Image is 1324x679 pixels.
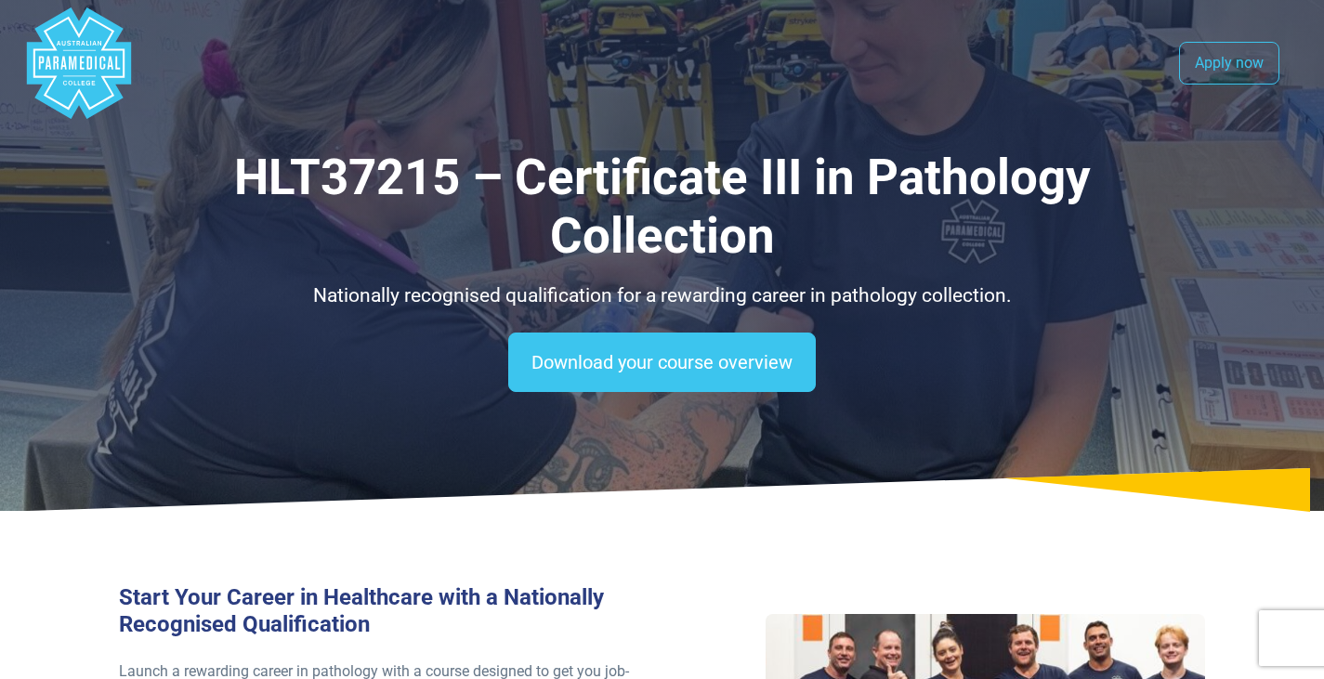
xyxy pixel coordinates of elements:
h1: HLT37215 – Certificate III in Pathology Collection [119,149,1206,267]
p: Nationally recognised qualification for a rewarding career in pathology collection. [119,281,1206,311]
div: Australian Paramedical College [23,7,135,119]
a: Apply now [1179,42,1279,85]
a: Download your course overview [508,333,816,392]
h3: Start Your Career in Healthcare with a Nationally Recognised Qualification [119,584,651,638]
